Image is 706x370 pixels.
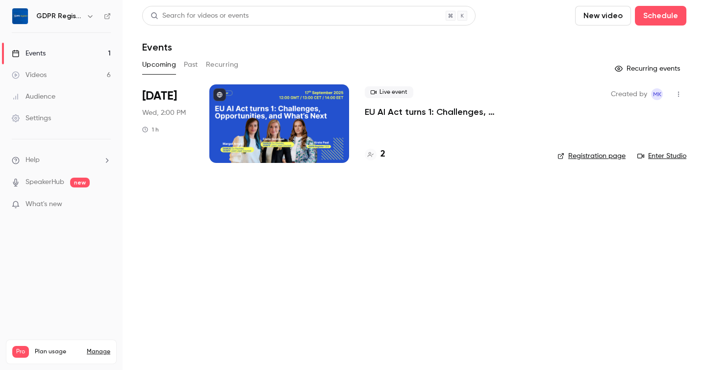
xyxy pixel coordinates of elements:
[610,61,686,77] button: Recurring events
[142,88,177,104] span: [DATE]
[12,49,46,58] div: Events
[365,86,413,98] span: Live event
[151,11,249,21] div: Search for videos or events
[12,70,47,80] div: Videos
[36,11,82,21] h6: GDPR Register
[12,155,111,165] li: help-dropdown-opener
[70,178,90,187] span: new
[25,155,40,165] span: Help
[184,57,198,73] button: Past
[653,88,661,100] span: MK
[142,126,159,133] div: 1 h
[25,199,62,210] span: What's new
[365,106,542,118] a: EU AI Act turns 1: Challenges, Opportunities, and What’s Next
[206,57,239,73] button: Recurring
[365,148,385,161] a: 2
[651,88,663,100] span: Marit Kesa
[635,6,686,26] button: Schedule
[142,84,194,163] div: Sep 17 Wed, 2:00 PM (Europe/Tallinn)
[637,151,686,161] a: Enter Studio
[25,177,64,187] a: SpeakerHub
[12,113,51,123] div: Settings
[142,41,172,53] h1: Events
[557,151,626,161] a: Registration page
[142,108,186,118] span: Wed, 2:00 PM
[142,57,176,73] button: Upcoming
[380,148,385,161] h4: 2
[575,6,631,26] button: New video
[12,346,29,358] span: Pro
[12,92,55,102] div: Audience
[12,8,28,24] img: GDPR Register
[87,348,110,356] a: Manage
[35,348,81,356] span: Plan usage
[611,88,647,100] span: Created by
